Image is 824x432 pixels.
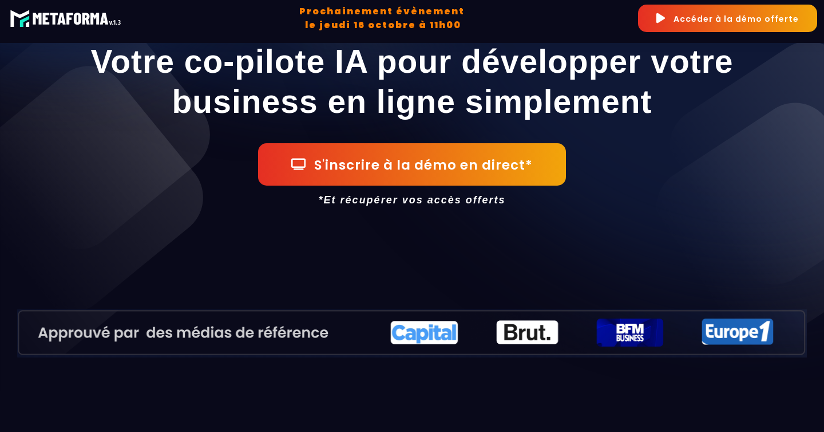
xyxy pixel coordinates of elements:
h2: Prochainement évènement le jeudi 16 octobre à 11h00 [128,5,638,32]
button: Accéder à la démo offerte [638,5,817,32]
h1: Votre co-pilote IA pour développer votre business en ligne simplement [17,36,807,127]
i: *Et récupérer vos accès offerts [319,194,506,206]
img: 8fa9e2e868b1947d56ac74b6bb2c0e33_logo-meta-v1-2.fcd3b35b.svg [10,6,125,30]
button: S'inscrire à la démo en direct* [258,143,566,186]
img: cedcaeaed21095557c16483233e6a24a_Capture_d%E2%80%99e%CC%81cran_2025-10-10_a%CC%80_12.46.04.png [17,309,807,358]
